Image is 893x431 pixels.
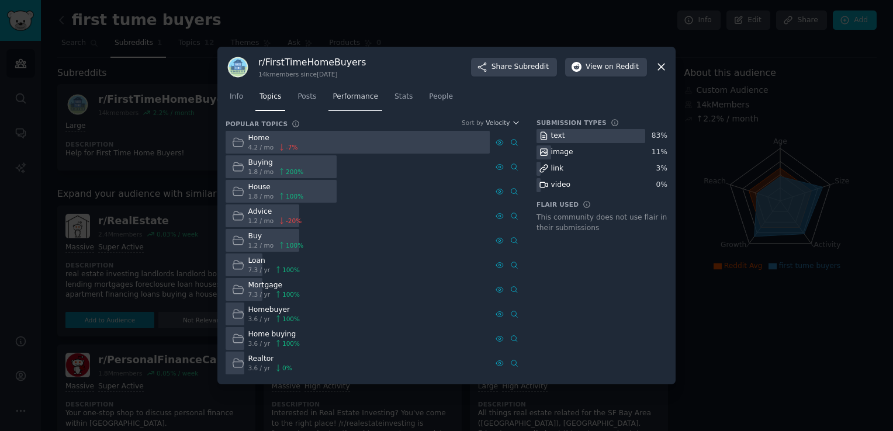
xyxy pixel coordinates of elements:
span: 0 % [282,364,292,372]
div: 14k members since [DATE] [258,70,366,78]
span: 1.8 / mo [248,192,274,200]
div: 0 % [656,180,667,190]
div: Advice [248,207,302,217]
span: 3.6 / yr [248,339,270,347]
div: 3 % [656,164,667,174]
span: View [586,62,639,72]
span: Posts [297,92,316,102]
div: This community does not use flair in their submissions [537,213,667,233]
span: on Reddit [605,62,639,72]
div: Mortgage [248,280,300,291]
span: 7.3 / yr [248,290,270,298]
span: 100 % [282,315,300,323]
h3: Popular Topics [226,120,288,128]
span: 1.2 / mo [248,217,274,225]
span: 1.8 / mo [248,168,274,176]
span: 100 % [282,339,300,347]
h3: r/ FirstTimeHomeBuyers [258,56,366,68]
span: 100 % [282,266,300,274]
span: 100 % [286,192,303,200]
div: Sort by [462,119,484,127]
span: 3.6 / yr [248,364,270,372]
a: Performance [328,88,382,112]
span: Subreddit [514,62,549,72]
span: -20 % [286,217,302,225]
div: Buying [248,158,304,168]
span: -7 % [286,143,297,151]
h3: Submission Types [537,119,607,127]
span: Performance [333,92,378,102]
div: link [551,164,564,174]
a: Stats [390,88,417,112]
span: Info [230,92,243,102]
span: Stats [394,92,413,102]
a: Posts [293,88,320,112]
div: Homebuyer [248,305,300,315]
span: People [429,92,453,102]
span: 7.3 / yr [248,266,270,274]
div: image [551,147,573,158]
div: Home buying [248,329,300,340]
div: Loan [248,256,300,266]
span: 1.2 / mo [248,241,274,249]
span: 100 % [286,241,303,249]
h3: Flair Used [537,200,579,208]
span: Velocity [486,119,510,127]
div: video [551,180,570,190]
button: Viewon Reddit [565,58,647,77]
div: 83 % [652,131,667,141]
a: Topics [255,88,285,112]
a: Info [226,88,247,112]
div: Buy [248,231,304,242]
div: House [248,182,304,193]
span: 3.6 / yr [248,315,270,323]
button: ShareSubreddit [471,58,557,77]
span: 4.2 / mo [248,143,274,151]
div: text [551,131,565,141]
div: Realtor [248,354,292,364]
span: Topics [259,92,281,102]
span: Share [492,62,549,72]
span: 100 % [282,290,300,298]
span: 200 % [286,168,303,176]
div: 11 % [652,147,667,158]
img: FirstTimeHomeBuyers [226,55,250,79]
button: Velocity [486,119,520,127]
a: People [425,88,457,112]
div: Home [248,133,298,144]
